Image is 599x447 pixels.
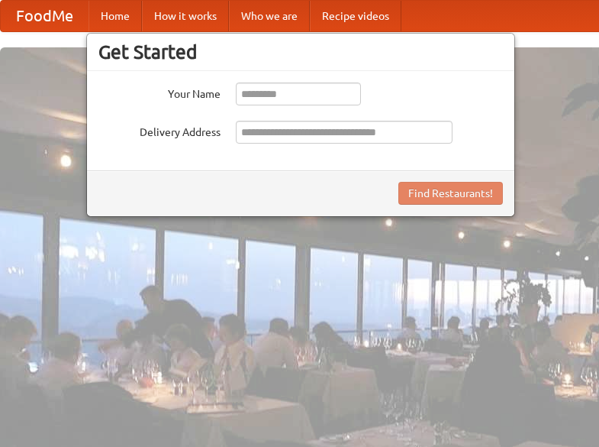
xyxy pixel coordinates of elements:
[398,182,503,205] button: Find Restaurants!
[98,121,221,140] label: Delivery Address
[98,83,221,102] label: Your Name
[89,1,142,31] a: Home
[229,1,310,31] a: Who we are
[1,1,89,31] a: FoodMe
[98,40,503,63] h3: Get Started
[142,1,229,31] a: How it works
[310,1,401,31] a: Recipe videos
